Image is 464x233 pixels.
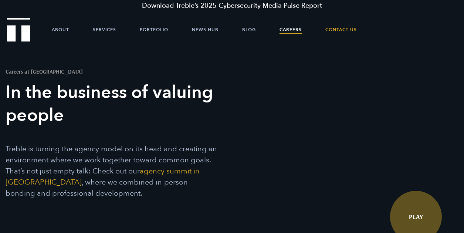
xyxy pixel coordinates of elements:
h1: Careers at [GEOGRAPHIC_DATA] [6,69,219,74]
a: News Hub [192,18,219,41]
h3: In the business of valuing people [6,81,219,127]
a: Contact Us [325,18,357,41]
p: Treble is turning the agency model on its head and creating an environment where we work together... [6,143,219,199]
img: Treble logo [7,18,30,41]
a: Services [93,18,116,41]
a: Portfolio [140,18,168,41]
a: Careers [280,18,302,41]
a: About [52,18,69,41]
a: Treble Homepage [7,18,30,41]
a: Blog [242,18,256,41]
a: agency summit in [GEOGRAPHIC_DATA] [6,166,200,187]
